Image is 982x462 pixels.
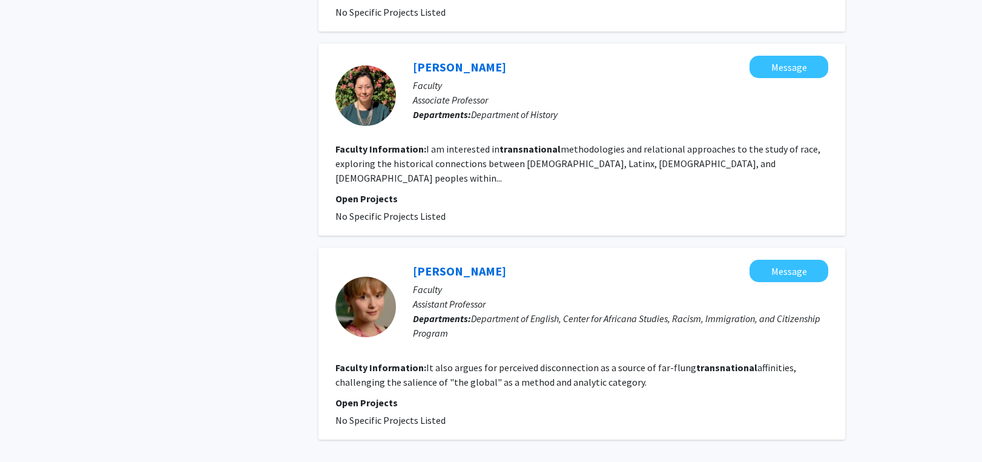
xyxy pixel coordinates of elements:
p: Faculty [413,282,828,297]
span: Department of History [471,108,558,120]
b: Faculty Information: [335,143,426,155]
span: No Specific Projects Listed [335,414,446,426]
fg-read-more: It also argues for perceived disconnection as a source of far-flung affinities, challenging the s... [335,361,796,388]
a: [PERSON_NAME] [413,263,506,279]
p: Faculty [413,78,828,93]
p: Associate Professor [413,93,828,107]
button: Message Jeanne-Marie Jackson [750,260,828,282]
a: [PERSON_NAME] [413,59,506,74]
p: Open Projects [335,191,828,206]
p: Assistant Professor [413,297,828,311]
b: transnational [499,143,561,155]
button: Message Julian Lim [750,56,828,78]
iframe: Chat [9,408,51,453]
b: Departments: [413,108,471,120]
b: Departments: [413,312,471,325]
span: No Specific Projects Listed [335,6,446,18]
p: Open Projects [335,395,828,410]
fg-read-more: I am interested in methodologies and relational approaches to the study of race, exploring the hi... [335,143,820,184]
span: No Specific Projects Listed [335,210,446,222]
span: Department of English, Center for Africana Studies, Racism, Immigration, and Citizenship Program [413,312,820,339]
b: Faculty Information: [335,361,426,374]
b: transnational [696,361,757,374]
